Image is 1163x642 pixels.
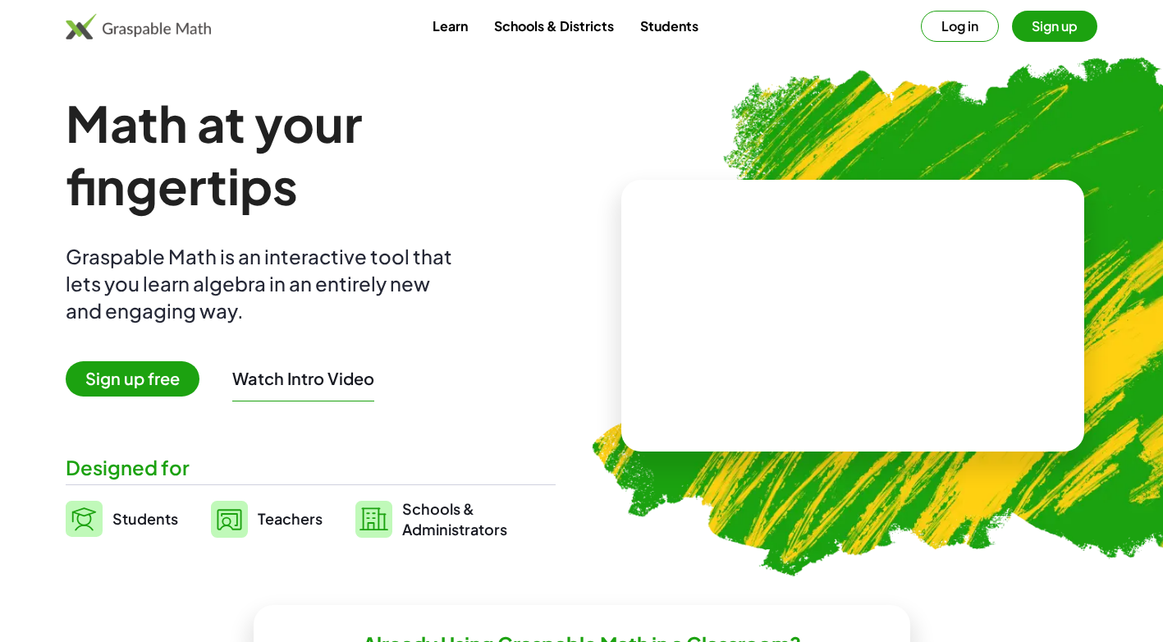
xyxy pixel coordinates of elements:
[66,498,178,539] a: Students
[921,11,999,42] button: Log in
[112,509,178,528] span: Students
[730,254,976,377] video: What is this? This is dynamic math notation. Dynamic math notation plays a central role in how Gr...
[66,454,556,481] div: Designed for
[355,501,392,538] img: svg%3e
[1012,11,1097,42] button: Sign up
[211,501,248,538] img: svg%3e
[211,498,323,539] a: Teachers
[481,11,627,41] a: Schools & Districts
[627,11,712,41] a: Students
[258,509,323,528] span: Teachers
[355,498,507,539] a: Schools &Administrators
[66,243,460,324] div: Graspable Math is an interactive tool that lets you learn algebra in an entirely new and engaging...
[402,498,507,539] span: Schools & Administrators
[66,92,556,217] h1: Math at your fingertips
[419,11,481,41] a: Learn
[66,501,103,537] img: svg%3e
[232,368,374,389] button: Watch Intro Video
[66,361,199,397] span: Sign up free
